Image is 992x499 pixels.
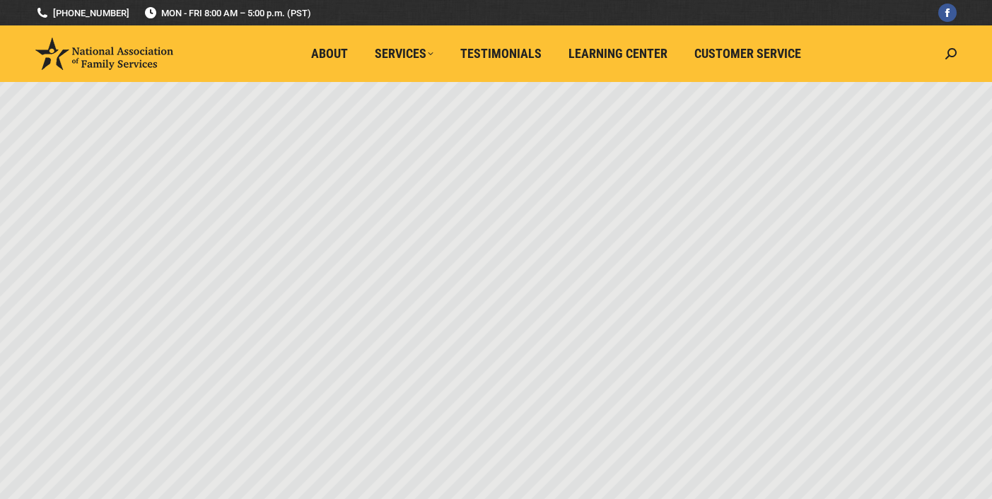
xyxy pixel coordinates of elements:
[568,46,667,61] span: Learning Center
[35,37,173,70] img: National Association of Family Services
[301,40,358,67] a: About
[311,46,348,61] span: About
[450,40,552,67] a: Testimonials
[460,46,542,61] span: Testimonials
[375,46,433,61] span: Services
[684,40,811,67] a: Customer Service
[938,4,957,22] a: Facebook page opens in new window
[35,6,129,20] a: [PHONE_NUMBER]
[144,6,311,20] span: MON - FRI 8:00 AM – 5:00 p.m. (PST)
[559,40,677,67] a: Learning Center
[694,46,801,61] span: Customer Service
